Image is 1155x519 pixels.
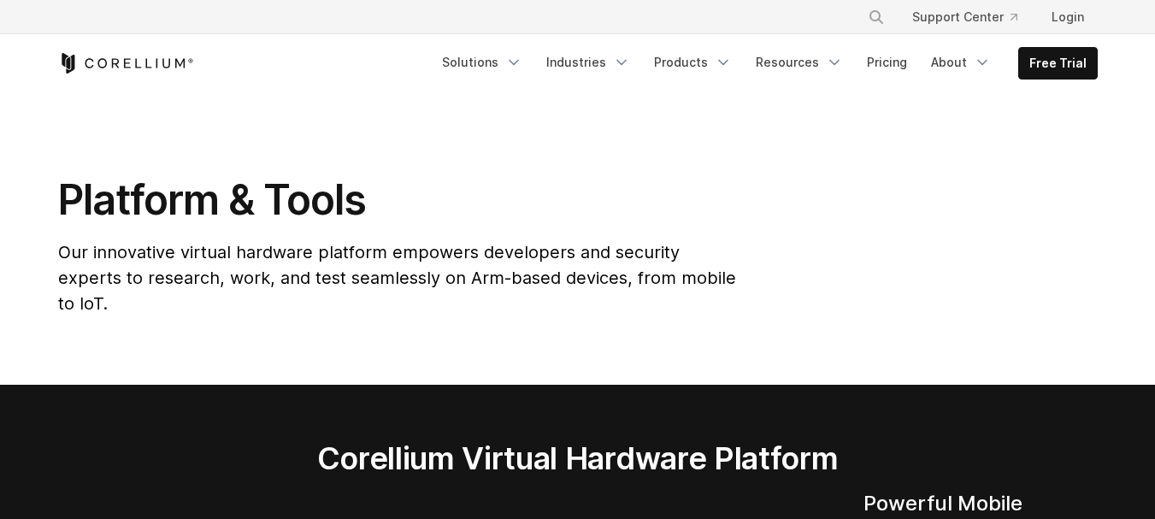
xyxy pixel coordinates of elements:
a: About [921,47,1001,78]
a: Login [1038,2,1098,32]
a: Products [644,47,742,78]
a: Support Center [899,2,1031,32]
span: Our innovative virtual hardware platform empowers developers and security experts to research, wo... [58,242,736,314]
a: Solutions [432,47,533,78]
a: Free Trial [1019,48,1097,79]
a: Resources [745,47,853,78]
a: Industries [536,47,640,78]
div: Navigation Menu [432,47,1098,80]
a: Corellium Home [58,53,194,74]
button: Search [861,2,892,32]
a: Pricing [857,47,917,78]
h1: Platform & Tools [58,174,740,226]
h2: Corellium Virtual Hardware Platform [237,439,918,477]
div: Navigation Menu [847,2,1098,32]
